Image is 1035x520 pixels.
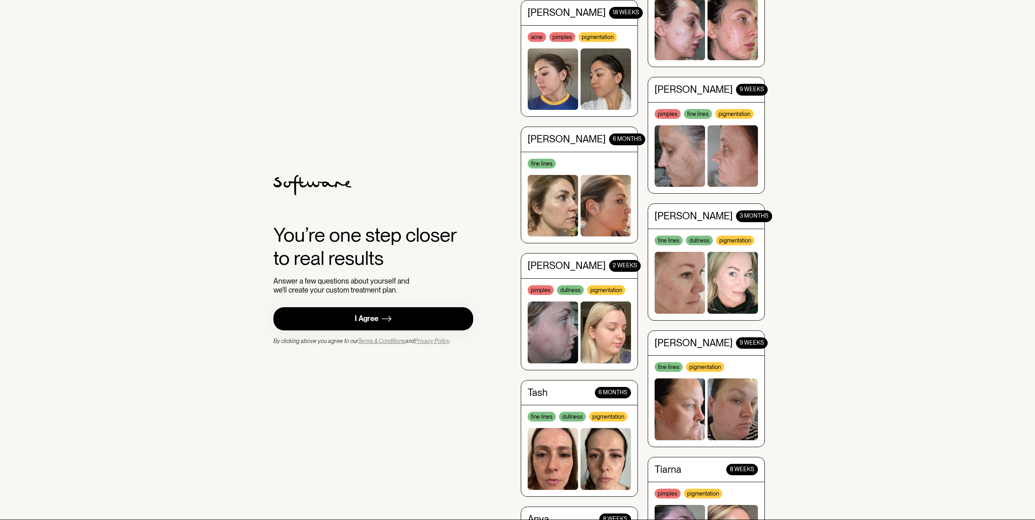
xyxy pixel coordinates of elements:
[609,4,643,16] div: 18 WEEKS
[559,409,586,419] div: dullness
[736,81,768,93] div: 9 WEEKS
[528,258,606,269] div: [PERSON_NAME]
[273,223,473,270] div: You’re one step closer to real results
[273,307,473,330] a: I Agree
[655,360,683,369] div: fine lines
[655,233,683,243] div: fine lines
[684,486,722,496] div: pigmentation
[609,131,645,143] div: 6 months
[686,233,713,243] div: dullness
[415,338,449,344] a: Privacy Policy
[273,277,413,294] div: Answer a few questions about yourself and we'll create your custom treatment plan.
[579,30,617,39] div: pigmentation
[587,283,625,293] div: pigmentation
[549,30,575,39] div: pimples
[655,486,681,496] div: pimples
[609,258,641,269] div: 2 WEEKS
[528,4,606,16] div: [PERSON_NAME]
[557,283,584,293] div: dullness
[358,338,405,344] a: Terms & Conditions
[716,233,754,243] div: pigmentation
[528,283,554,293] div: pimples
[528,384,548,396] div: Tash
[736,334,768,346] div: 9 WEEKS
[355,314,378,323] div: I Agree
[528,131,606,143] div: [PERSON_NAME]
[528,30,546,39] div: acne
[684,107,712,116] div: fine lines
[589,409,627,419] div: pigmentation
[715,107,753,116] div: pigmentation
[273,337,450,345] div: By clicking above you agree to our and .
[686,360,724,369] div: pigmentation
[528,409,556,419] div: fine lines
[595,384,631,396] div: 6 MONTHS
[655,208,733,220] div: [PERSON_NAME]
[528,156,556,166] div: fine lines
[655,81,733,93] div: [PERSON_NAME]
[726,461,758,473] div: 8 WEEKS
[655,461,681,473] div: Tiarna
[736,208,772,220] div: 3 MONTHS
[655,107,681,116] div: pimples
[655,334,733,346] div: [PERSON_NAME]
